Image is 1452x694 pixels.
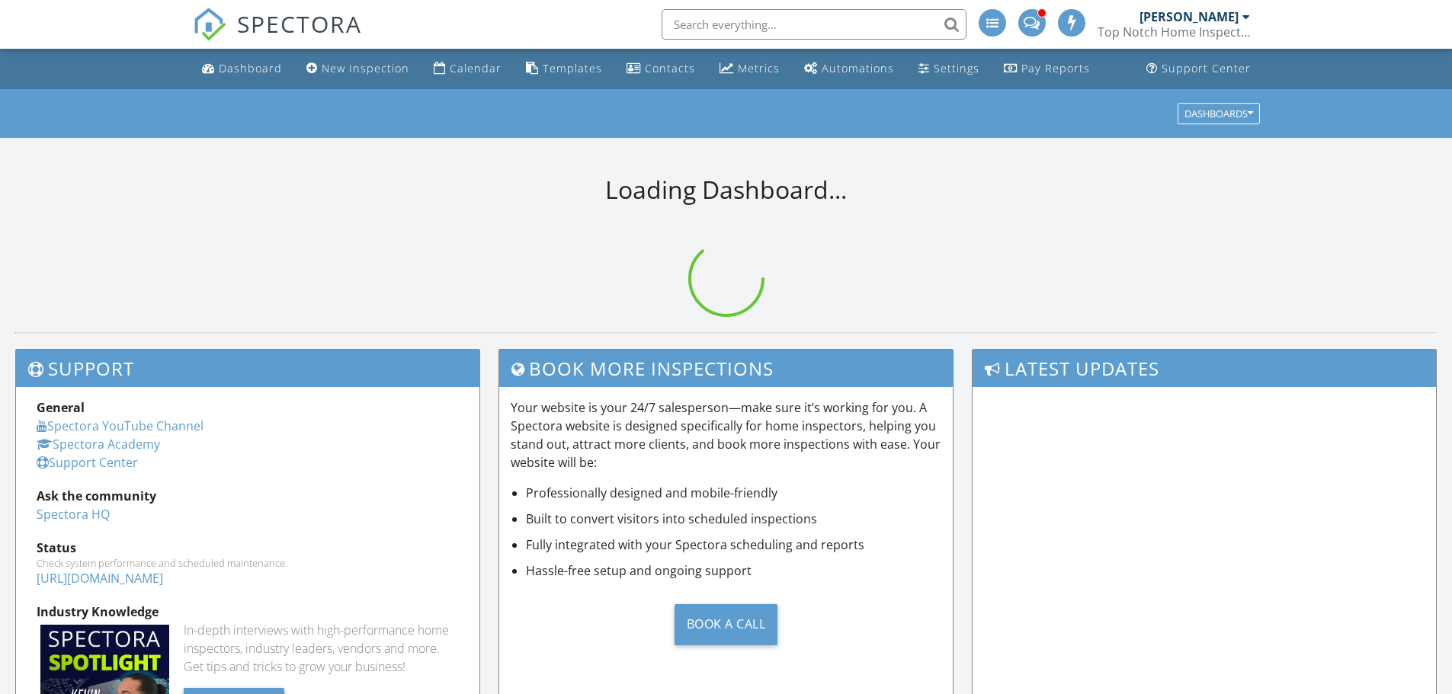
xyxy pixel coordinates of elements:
[511,592,942,657] a: Book a Call
[237,8,362,40] span: SPECTORA
[499,350,954,387] h3: Book More Inspections
[184,621,459,676] div: In-depth interviews with high-performance home inspectors, industry leaders, vendors and more. Ge...
[934,61,979,75] div: Settings
[196,55,288,83] a: Dashboard
[526,484,942,502] li: Professionally designed and mobile-friendly
[973,350,1436,387] h3: Latest Updates
[1162,61,1251,75] div: Support Center
[738,61,780,75] div: Metrics
[526,561,942,580] li: Hassle-free setup and ongoing support
[193,21,362,53] a: SPECTORA
[645,61,695,75] div: Contacts
[37,487,459,505] div: Ask the community
[822,61,894,75] div: Automations
[798,55,900,83] a: Automations (Advanced)
[1140,55,1257,83] a: Support Center
[37,506,110,523] a: Spectora HQ
[450,61,502,75] div: Calendar
[37,570,163,587] a: [URL][DOMAIN_NAME]
[37,539,459,557] div: Status
[322,61,409,75] div: New Inspection
[1184,108,1253,119] div: Dashboards
[193,8,226,41] img: The Best Home Inspection Software - Spectora
[511,398,942,472] p: Your website is your 24/7 salesperson—make sure it’s working for you. A Spectora website is desig...
[912,55,986,83] a: Settings
[219,61,282,75] div: Dashboard
[37,603,459,621] div: Industry Knowledge
[520,55,608,83] a: Templates
[300,55,415,83] a: New Inspection
[675,604,778,645] div: Book a Call
[37,436,160,453] a: Spectora Academy
[1139,9,1239,24] div: [PERSON_NAME]
[662,9,966,40] input: Search everything...
[37,399,85,416] strong: General
[1098,24,1250,40] div: Top Notch Home Inspection
[37,557,459,569] div: Check system performance and scheduled maintenance.
[998,55,1096,83] a: Pay Reports
[526,510,942,528] li: Built to convert visitors into scheduled inspections
[1178,103,1260,124] button: Dashboards
[37,417,204,434] a: Spectora YouTube Channel
[428,55,508,83] a: Calendar
[37,454,138,471] a: Support Center
[16,350,479,387] h3: Support
[543,61,602,75] div: Templates
[620,55,701,83] a: Contacts
[1021,61,1090,75] div: Pay Reports
[526,536,942,554] li: Fully integrated with your Spectora scheduling and reports
[713,55,786,83] a: Metrics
